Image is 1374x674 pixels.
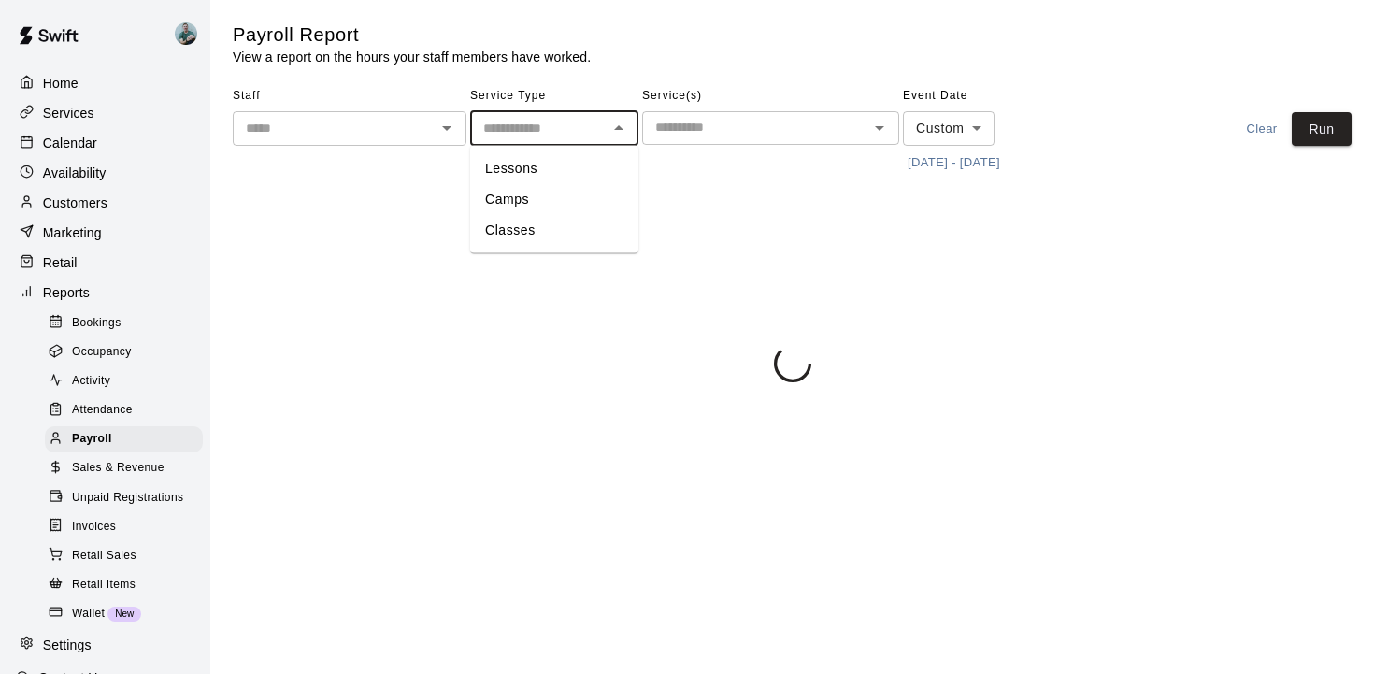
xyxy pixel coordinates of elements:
[15,219,195,247] a: Marketing
[233,81,466,111] span: Staff
[45,601,203,627] div: WalletNew
[434,115,460,141] button: Open
[903,149,1005,178] button: [DATE] - [DATE]
[45,368,203,394] div: Activity
[72,314,122,333] span: Bookings
[45,483,210,512] a: Unpaid Registrations
[1292,112,1352,147] button: Run
[72,518,116,537] span: Invoices
[1232,112,1292,147] button: Clear
[15,189,195,217] a: Customers
[470,81,638,111] span: Service Type
[72,489,183,508] span: Unpaid Registrations
[72,372,110,391] span: Activity
[72,605,105,624] span: Wallet
[903,81,1066,111] span: Event Date
[45,426,203,452] div: Payroll
[866,115,893,141] button: Open
[43,283,90,302] p: Reports
[43,134,97,152] p: Calendar
[43,104,94,122] p: Services
[72,459,165,478] span: Sales & Revenue
[107,609,141,619] span: New
[15,129,195,157] a: Calendar
[470,184,638,215] li: Camps
[72,343,132,362] span: Occupancy
[43,636,92,654] p: Settings
[45,310,203,337] div: Bookings
[43,223,102,242] p: Marketing
[45,396,210,425] a: Attendance
[171,15,210,52] div: Deric Poldberg
[470,153,638,184] li: Lessons
[15,249,195,277] a: Retail
[233,48,591,66] p: View a report on the hours your staff members have worked.
[470,215,638,246] li: Classes
[45,367,210,396] a: Activity
[45,514,203,540] div: Invoices
[72,401,133,420] span: Attendance
[642,81,899,111] span: Service(s)
[15,69,195,97] a: Home
[45,570,210,599] a: Retail Items
[43,164,107,182] p: Availability
[45,455,203,481] div: Sales & Revenue
[45,308,210,337] a: Bookings
[45,454,210,483] a: Sales & Revenue
[45,425,210,454] a: Payroll
[15,279,195,307] a: Reports
[43,253,78,272] p: Retail
[15,631,195,659] a: Settings
[43,74,79,93] p: Home
[45,541,210,570] a: Retail Sales
[45,485,203,511] div: Unpaid Registrations
[45,512,210,541] a: Invoices
[72,430,112,449] span: Payroll
[45,599,210,628] a: WalletNew
[45,339,203,366] div: Occupancy
[15,99,195,127] a: Services
[43,194,107,212] p: Customers
[903,111,995,146] div: Custom
[45,397,203,423] div: Attendance
[175,22,197,45] img: Deric Poldberg
[45,543,203,569] div: Retail Sales
[45,337,210,366] a: Occupancy
[233,22,591,48] h5: Payroll Report
[15,159,195,187] a: Availability
[72,576,136,595] span: Retail Items
[45,572,203,598] div: Retail Items
[606,115,632,141] button: Close
[72,547,136,566] span: Retail Sales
